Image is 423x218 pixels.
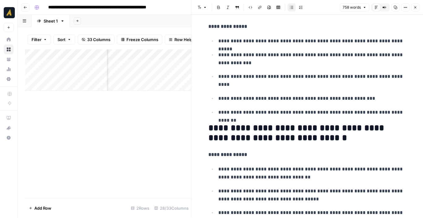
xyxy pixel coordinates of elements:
button: Row Height [165,35,201,44]
button: Filter [28,35,51,44]
a: Home [4,35,14,44]
a: Browse [4,44,14,54]
div: Sheet 1 [44,18,58,24]
button: Add Row [25,203,55,213]
button: What's new? [4,123,14,133]
button: 758 words [340,3,369,11]
button: Workspace: Marketers in Demand [4,5,14,20]
a: AirOps Academy [4,113,14,123]
div: What's new? [4,123,13,132]
a: Your Data [4,54,14,64]
span: Add Row [34,205,51,211]
a: Sheet 1 [32,15,70,27]
span: 33 Columns [87,36,110,43]
div: 2 Rows [128,203,152,213]
span: Filter [32,36,41,43]
a: Usage [4,64,14,74]
span: Sort [58,36,66,43]
button: Freeze Columns [117,35,162,44]
span: Freeze Columns [126,36,158,43]
a: Settings [4,74,14,84]
img: Marketers in Demand Logo [4,7,15,18]
button: Help + Support [4,133,14,143]
button: 33 Columns [78,35,114,44]
button: Sort [53,35,75,44]
div: 28/33 Columns [152,203,191,213]
span: 758 words [343,5,361,10]
span: Row Height [174,36,197,43]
